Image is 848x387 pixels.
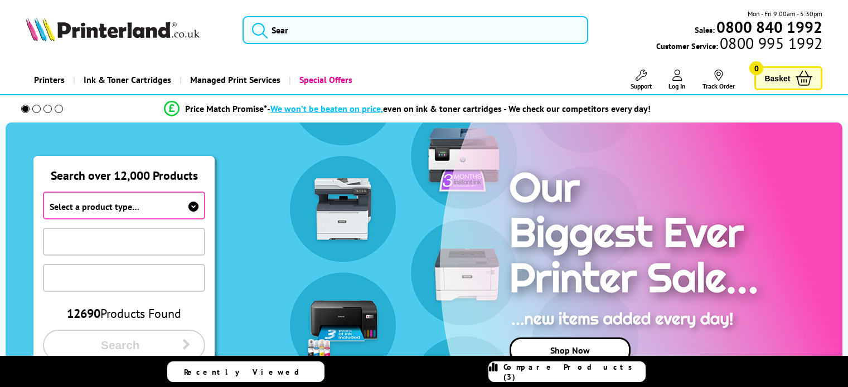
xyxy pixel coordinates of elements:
[668,82,686,90] span: Log In
[631,70,652,90] a: Support
[270,103,383,114] span: We won’t be beaten on price,
[185,103,267,114] span: Price Match Promise*
[749,61,763,75] span: 0
[716,17,822,37] b: 0800 840 1992
[34,156,214,183] div: Search over 12,000 Products
[50,201,139,212] span: Select a product type…
[6,99,809,119] li: modal_Promise
[718,38,822,48] span: 0800 995 1992
[243,16,588,44] input: Sear
[43,306,205,321] div: Products Found
[73,66,180,94] a: Ink & Toner Cartridges
[167,361,324,382] a: Recently Viewed
[668,70,686,90] a: Log In
[503,362,645,382] span: Compare Products (3)
[656,38,822,51] span: Customer Service:
[84,66,171,94] span: Ink & Toner Cartridges
[510,337,631,363] a: Shop Now
[702,70,735,90] a: Track Order
[26,17,229,43] a: Printerland Logo
[67,306,100,321] span: 12690
[184,367,311,377] span: Recently Viewed
[43,330,205,361] button: Search
[748,8,822,19] span: Mon - Fri 9:00am - 5:30pm
[631,82,652,90] span: Support
[754,66,822,90] a: Basket 0
[764,71,790,86] span: Basket
[58,339,182,352] span: Search
[488,361,646,382] a: Compare Products (3)
[289,66,361,94] a: Special Offers
[715,22,822,32] a: 0800 840 1992
[267,103,651,114] div: - even on ink & toner cartridges - We check our competitors every day!
[26,66,73,94] a: Printers
[695,25,715,35] span: Sales:
[180,66,289,94] a: Managed Print Services
[26,17,200,41] img: Printerland Logo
